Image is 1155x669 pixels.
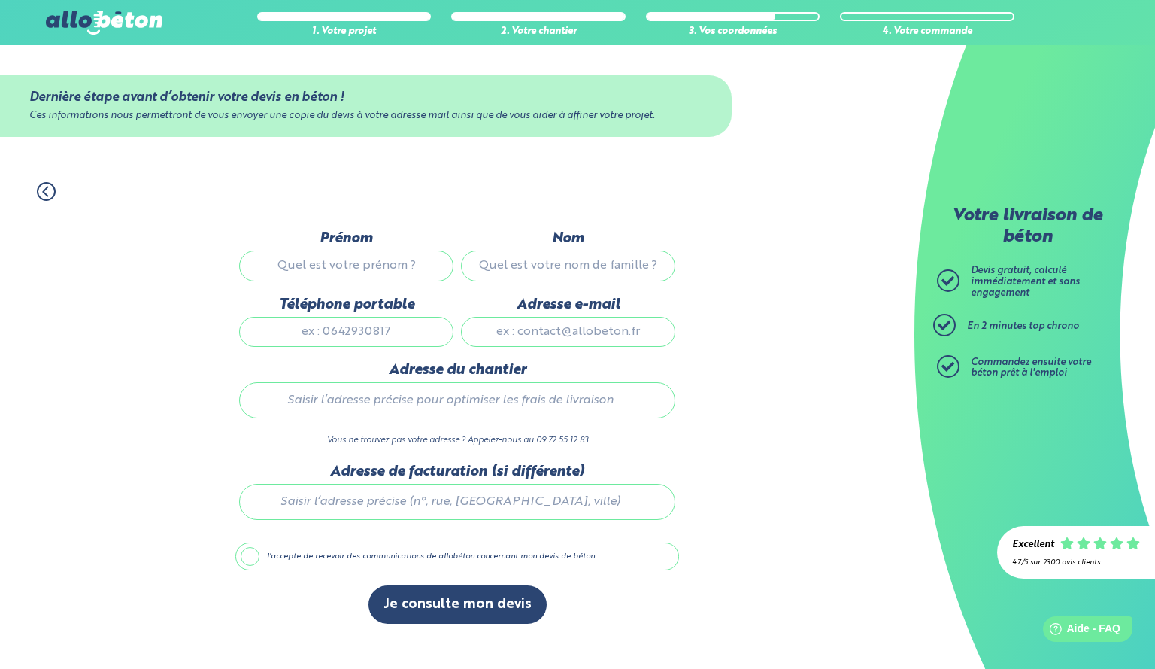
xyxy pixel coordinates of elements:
div: Ces informations nous permettront de vous envoyer une copie du devis à votre adresse mail ainsi q... [29,111,702,122]
div: Excellent [1012,540,1054,551]
a: Saisir l’adresse précise pour optimiser les frais de livraison [255,391,659,410]
div: Dernière étape avant d’obtenir votre devis en béton ! [29,90,702,105]
span: Devis gratuit, calculé immédiatement et sans engagement [971,266,1080,297]
label: Téléphone portable [239,296,453,313]
label: Adresse du chantier [239,362,675,379]
input: Quel est votre nom de famille ? [461,251,675,281]
input: ex : contact@allobeton.fr [461,317,675,347]
p: Votre livraison de béton [941,206,1114,248]
div: 4. Votre commande [840,26,1014,38]
span: Commandez ensuite votre béton prêt à l'emploi [971,357,1091,379]
div: 3. Vos coordonnées [646,26,820,38]
div: 2. Votre chantier [451,26,626,38]
iframe: Help widget launcher [1021,610,1138,652]
label: Adresse e-mail [461,296,675,313]
p: Vous ne trouvez pas votre adresse ? Appelez-nous au 09 72 55 12 83 [239,433,675,448]
div: 1. Votre projet [257,26,432,38]
button: Je consulte mon devis [368,585,547,624]
span: En 2 minutes top chrono [967,321,1079,331]
label: Nom [461,230,675,247]
label: J'accepte de recevoir des communications de allobéton concernant mon devis de béton. [235,543,679,571]
input: ex : 0642930817 [239,317,453,347]
div: 4.7/5 sur 2300 avis clients [1012,558,1140,567]
span: Saisir l’adresse précise pour optimiser les frais de livraison [261,391,640,410]
label: Prénom [239,230,453,247]
input: Quel est votre prénom ? [239,251,453,281]
img: allobéton [46,11,162,35]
